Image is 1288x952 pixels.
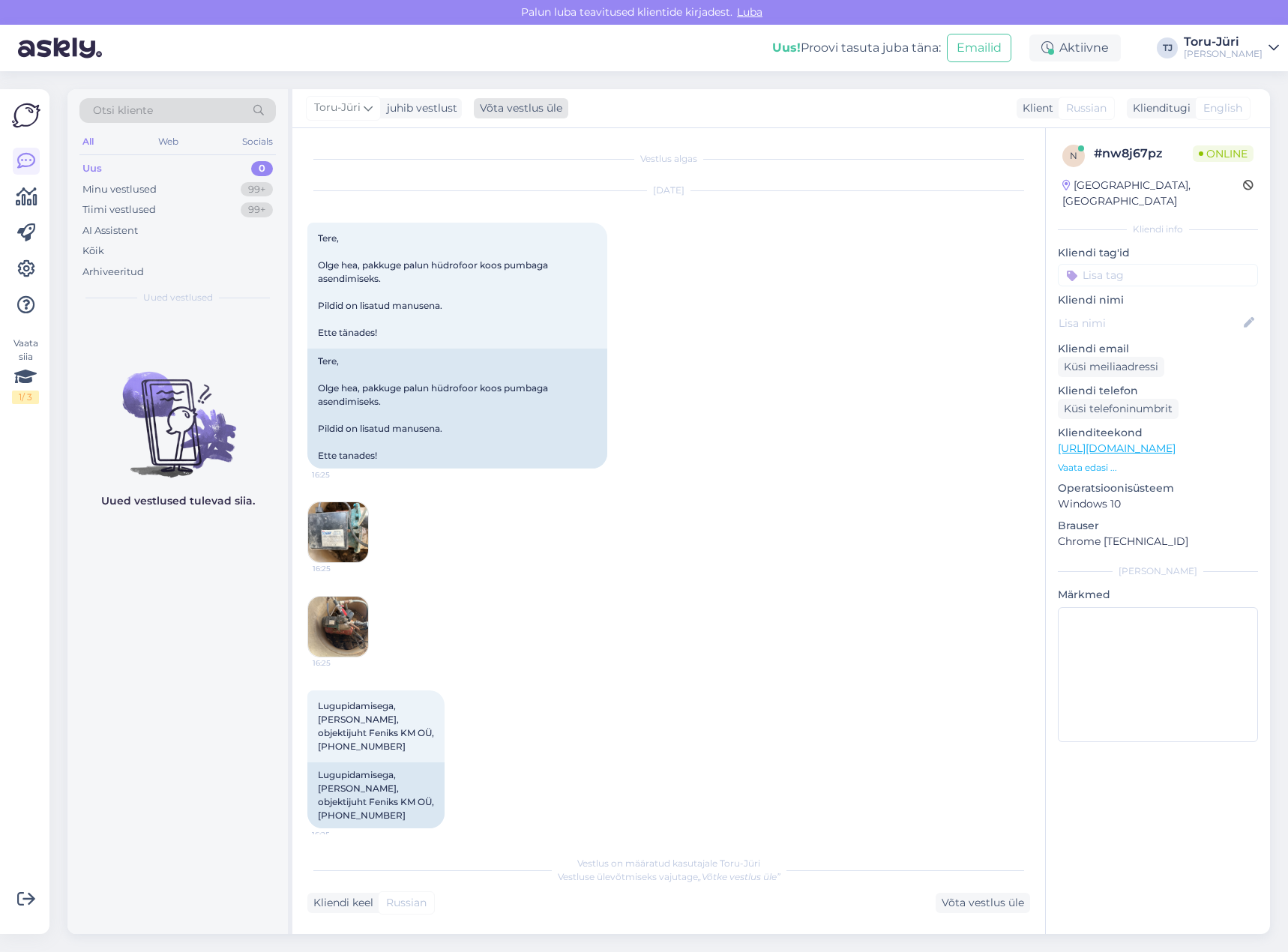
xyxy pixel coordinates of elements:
div: Võta vestlus üle [936,893,1030,913]
span: Russian [1066,100,1107,116]
p: Vaata edasi ... [1058,461,1258,475]
span: 16:25 [313,657,369,669]
div: Klienditugi [1127,100,1191,116]
span: Russian [386,895,427,911]
div: Võta vestlus üle [474,98,568,118]
p: Märkmed [1058,587,1258,603]
p: Kliendi tag'id [1058,245,1258,261]
span: n [1070,150,1077,161]
button: Emailid [947,34,1011,62]
div: TJ [1157,37,1178,58]
div: Vaata siia [12,337,39,404]
div: Vestlus algas [307,152,1030,166]
div: Minu vestlused [82,182,157,197]
p: Kliendi email [1058,341,1258,357]
div: Küsi telefoninumbrit [1058,399,1179,419]
div: 1 / 3 [12,391,39,404]
b: Uus! [772,40,801,55]
img: No chats [67,345,288,480]
div: Lugupidamisega, [PERSON_NAME], objektijuht Feniks KM OÜ, [PHONE_NUMBER] [307,762,445,828]
span: Vestlus on määratud kasutajale Toru-Jüri [577,858,760,869]
div: Toru-Jüri [1184,36,1263,48]
div: [PERSON_NAME] [1184,48,1263,60]
span: 16:25 [312,829,368,840]
div: [GEOGRAPHIC_DATA], [GEOGRAPHIC_DATA] [1062,178,1243,209]
div: [DATE] [307,184,1030,197]
div: AI Assistent [82,223,138,238]
span: Otsi kliente [93,103,153,118]
input: Lisa tag [1058,264,1258,286]
p: Kliendi telefon [1058,383,1258,399]
div: Tiimi vestlused [82,202,156,217]
div: Proovi tasuta juba täna: [772,39,941,57]
div: Kõik [82,244,104,259]
span: English [1203,100,1242,116]
span: 16:25 [312,469,368,480]
div: Klient [1017,100,1053,116]
span: Tere, Olge hea, pakkuge palun hüdrofoor koos pumbaga asendimiseks. Pildid on lisatud manusena. Et... [318,232,550,338]
a: [URL][DOMAIN_NAME] [1058,442,1176,455]
input: Lisa nimi [1059,315,1241,331]
div: Kliendi keel [307,895,373,911]
span: Uued vestlused [143,291,213,304]
span: Lugupidamisega, [PERSON_NAME], objektijuht Feniks KM OÜ, [PHONE_NUMBER] [318,700,434,752]
div: 0 [251,161,273,176]
span: Vestluse ülevõtmiseks vajutage [558,871,780,882]
div: [PERSON_NAME] [1058,564,1258,578]
p: Windows 10 [1058,496,1258,512]
p: Chrome [TECHNICAL_ID] [1058,534,1258,549]
div: 99+ [241,202,273,217]
p: Klienditeekond [1058,425,1258,441]
span: Toru-Jüri [314,100,361,116]
p: Operatsioonisüsteem [1058,480,1258,496]
img: Attachment [308,597,368,657]
div: Socials [239,132,276,151]
div: # nw8j67pz [1094,145,1193,163]
div: Aktiivne [1029,34,1121,61]
div: juhib vestlust [381,100,457,116]
span: Online [1193,145,1254,162]
div: Arhiveeritud [82,265,144,280]
p: Brauser [1058,518,1258,534]
img: Askly Logo [12,101,40,130]
div: Tere, Olge hea, pakkuge palun hüdrofoor koos pumbaga asendimiseks. Pildid on lisatud manusena. Et... [307,349,607,469]
div: All [79,132,97,151]
span: 16:25 [313,563,369,574]
div: Uus [82,161,102,176]
img: Attachment [308,502,368,562]
p: Uued vestlused tulevad siia. [101,493,255,509]
div: Küsi meiliaadressi [1058,357,1164,377]
div: Kliendi info [1058,223,1258,236]
div: 99+ [241,182,273,197]
span: Luba [732,5,767,19]
div: Web [155,132,181,151]
i: „Võtke vestlus üle” [698,871,780,882]
a: Toru-Jüri[PERSON_NAME] [1184,36,1279,60]
p: Kliendi nimi [1058,292,1258,308]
